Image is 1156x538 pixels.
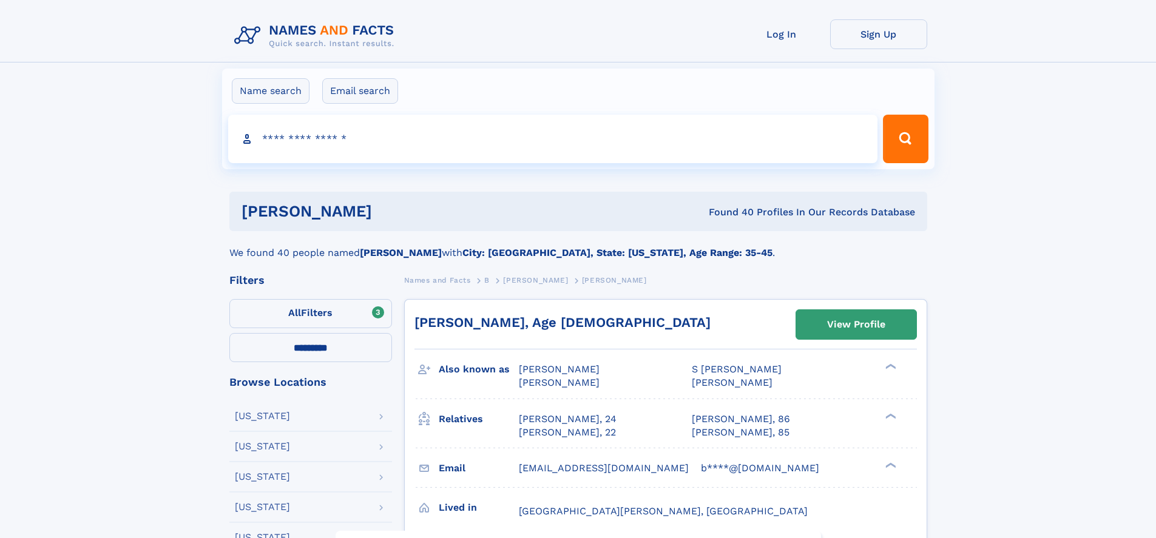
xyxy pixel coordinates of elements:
[439,458,519,479] h3: Email
[462,247,772,258] b: City: [GEOGRAPHIC_DATA], State: [US_STATE], Age Range: 35-45
[235,442,290,451] div: [US_STATE]
[360,247,442,258] b: [PERSON_NAME]
[228,115,878,163] input: search input
[414,315,711,330] a: [PERSON_NAME], Age [DEMOGRAPHIC_DATA]
[733,19,830,49] a: Log In
[830,19,927,49] a: Sign Up
[503,272,568,287] a: [PERSON_NAME]
[229,275,392,286] div: Filters
[235,472,290,482] div: [US_STATE]
[692,412,790,426] a: [PERSON_NAME], 86
[229,377,392,388] div: Browse Locations
[692,426,789,439] a: [PERSON_NAME], 85
[229,231,927,260] div: We found 40 people named with .
[503,276,568,284] span: [PERSON_NAME]
[882,412,897,420] div: ❯
[288,307,301,318] span: All
[229,299,392,328] label: Filters
[519,377,600,388] span: [PERSON_NAME]
[540,206,915,219] div: Found 40 Profiles In Our Records Database
[439,409,519,429] h3: Relatives
[883,115,928,163] button: Search Button
[882,363,897,371] div: ❯
[692,377,772,388] span: [PERSON_NAME]
[404,272,471,287] a: Names and Facts
[322,78,398,104] label: Email search
[519,505,808,517] span: [GEOGRAPHIC_DATA][PERSON_NAME], [GEOGRAPHIC_DATA]
[827,311,885,338] div: View Profile
[229,19,404,52] img: Logo Names and Facts
[235,502,290,512] div: [US_STATE]
[519,363,600,375] span: [PERSON_NAME]
[242,204,541,219] h1: [PERSON_NAME]
[484,272,490,287] a: B
[439,497,519,518] h3: Lived in
[439,359,519,380] h3: Also known as
[519,426,616,439] a: [PERSON_NAME], 22
[882,461,897,469] div: ❯
[519,412,617,426] a: [PERSON_NAME], 24
[232,78,309,104] label: Name search
[796,310,916,339] a: View Profile
[484,276,490,284] span: B
[519,462,689,474] span: [EMAIL_ADDRESS][DOMAIN_NAME]
[235,411,290,421] div: [US_STATE]
[582,276,647,284] span: [PERSON_NAME]
[692,363,782,375] span: S [PERSON_NAME]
